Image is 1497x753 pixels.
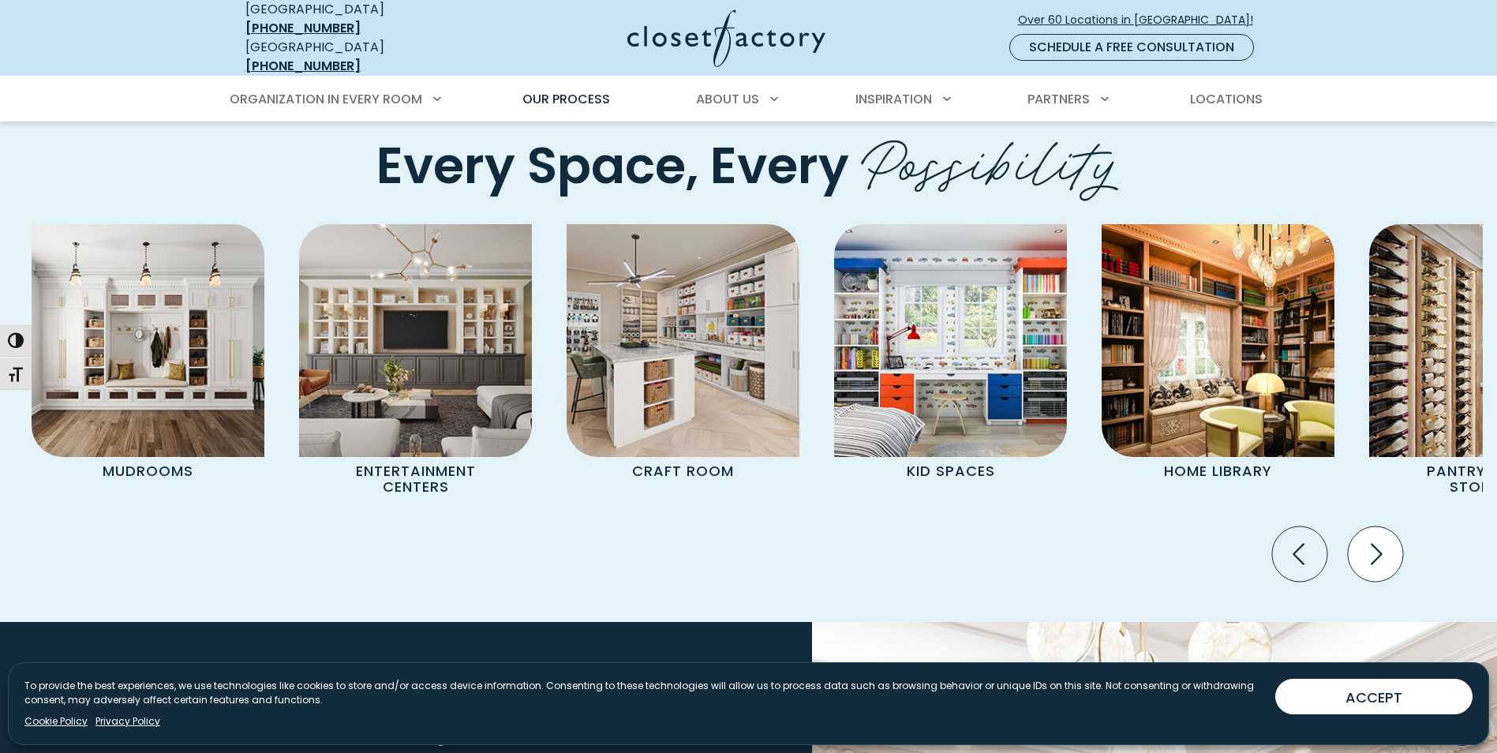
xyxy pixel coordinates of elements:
[1275,679,1473,714] button: ACCEPT
[696,90,759,108] span: About Us
[328,457,503,502] p: Entertainment Centers
[1102,224,1334,457] img: Home Library
[863,457,1038,486] p: Kid Spaces
[567,224,799,457] img: Custom craft room
[817,224,1084,486] a: Kids Room Cabinetry Kid Spaces
[596,457,770,486] p: Craft Room
[522,90,610,108] span: Our Process
[627,9,825,67] img: Closet Factory Logo
[1342,520,1409,588] button: Next slide
[299,224,532,457] img: Entertainment Center
[1018,12,1266,28] span: Over 60 Locations in [GEOGRAPHIC_DATA]!
[1190,90,1263,108] span: Locations
[549,224,817,486] a: Custom craft room Craft Room
[710,131,849,201] span: Every
[1266,520,1334,588] button: Previous slide
[219,77,1279,122] nav: Primary Menu
[282,224,549,502] a: Entertainment Center Entertainment Centers
[1017,6,1267,34] a: Over 60 Locations in [GEOGRAPHIC_DATA]!
[61,457,235,486] p: Mudrooms
[1027,90,1090,108] span: Partners
[24,679,1263,707] p: To provide the best experiences, we use technologies like cookies to store and/or access device i...
[230,90,422,108] span: Organization in Every Room
[1131,457,1305,486] p: Home Library
[1009,34,1254,61] a: Schedule a Free Consultation
[24,714,88,729] a: Cookie Policy
[376,131,698,201] span: Every Space,
[245,19,361,37] a: [PHONE_NUMBER]
[14,224,282,486] a: Mudroom Cabinets Mudrooms
[855,90,932,108] span: Inspiration
[95,714,160,729] a: Privacy Policy
[245,57,361,75] a: [PHONE_NUMBER]
[834,224,1067,457] img: Kids Room Cabinetry
[32,224,264,457] img: Mudroom Cabinets
[861,111,1121,203] span: Possibility
[245,38,474,76] div: [GEOGRAPHIC_DATA]
[1084,224,1352,486] a: Home Library Home Library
